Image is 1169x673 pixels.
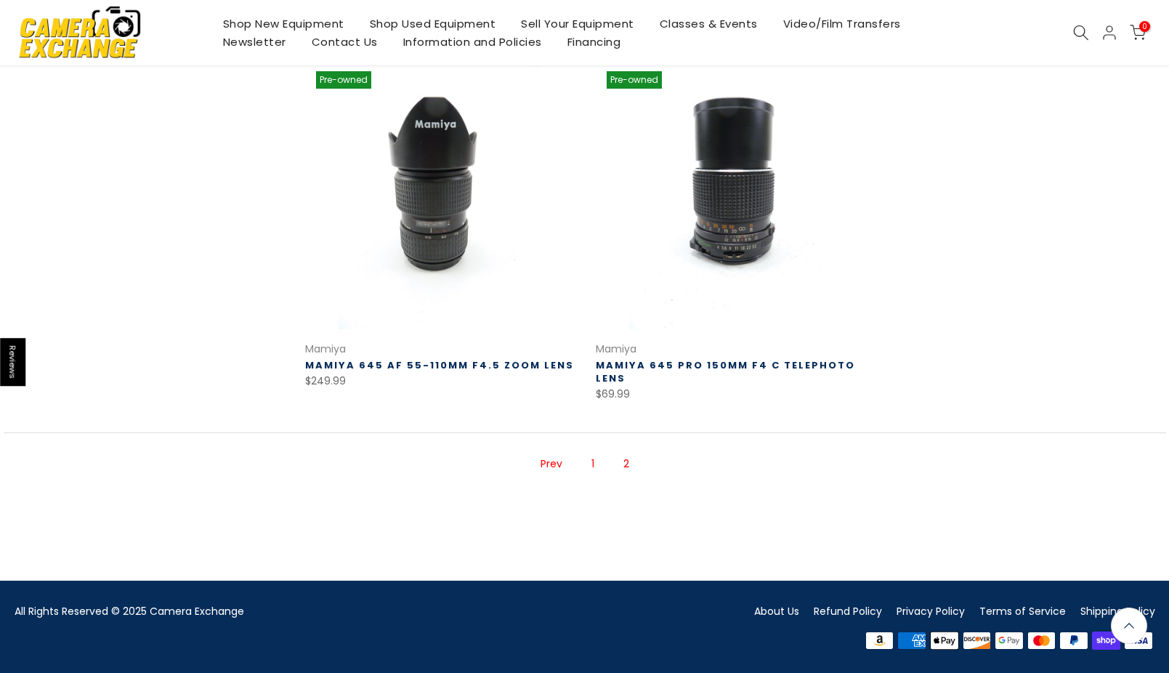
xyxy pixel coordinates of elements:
a: Refund Policy [814,604,882,618]
div: $69.99 [596,385,865,403]
a: Newsletter [210,33,299,51]
div: $249.99 [305,372,574,390]
a: Back to the top [1111,608,1147,644]
img: american express [896,629,929,651]
a: Shipping Policy [1080,604,1155,618]
a: Shop Used Equipment [357,15,509,33]
a: Page 1 [584,451,602,477]
a: 0 [1130,25,1146,41]
img: paypal [1058,629,1091,651]
a: Mamiya 645 AF 55-110MM f4.5 Zoom Lens [305,358,574,372]
nav: Pagination [4,433,1166,501]
a: Mamiya 645 Pro 150MM f4 C Telephoto Lens [596,358,855,385]
a: Classes & Events [647,15,770,33]
a: Terms of Service [979,604,1066,618]
a: About Us [754,604,799,618]
a: Shop New Equipment [210,15,357,33]
a: Information and Policies [390,33,554,51]
div: All Rights Reserved © 2025 Camera Exchange [15,603,574,621]
span: 0 [1139,21,1150,32]
img: google pay [993,629,1026,651]
a: Video/Film Transfers [770,15,913,33]
a: Mamiya [596,342,636,356]
img: apple pay [928,629,960,651]
img: master [1025,629,1058,651]
img: amazon payments [863,629,896,651]
span: Page 2 [616,451,636,477]
img: shopify pay [1090,629,1123,651]
a: Financing [554,33,634,51]
a: Mamiya [305,342,346,356]
img: discover [960,629,993,651]
a: Sell Your Equipment [509,15,647,33]
a: Contact Us [299,33,390,51]
a: Privacy Policy [897,604,965,618]
a: Prev [533,451,570,477]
